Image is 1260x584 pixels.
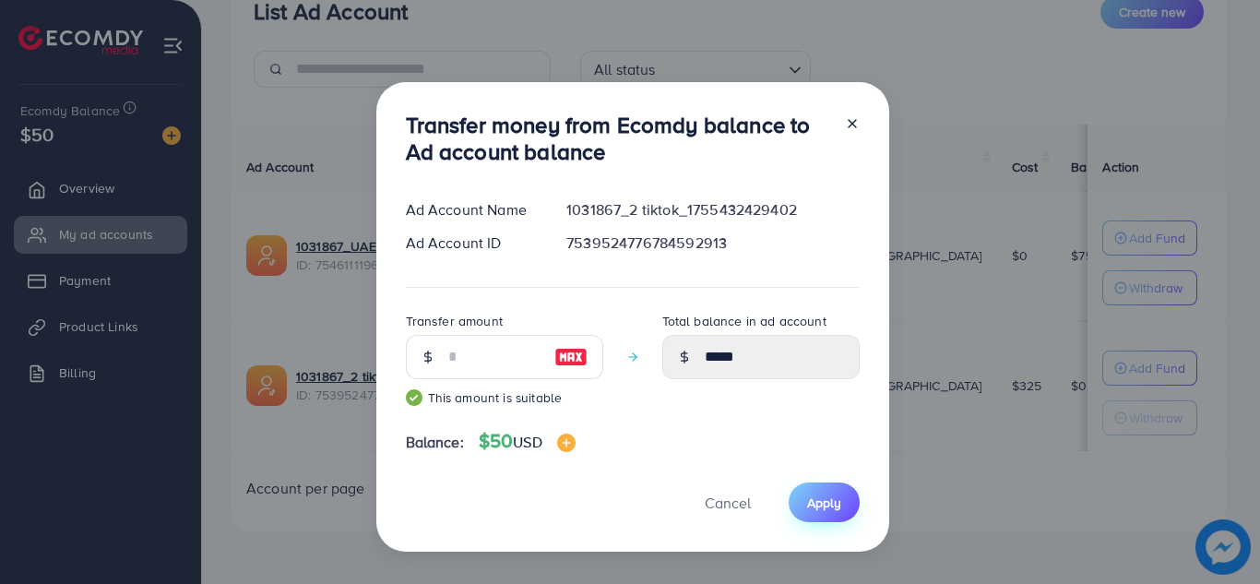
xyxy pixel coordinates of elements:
[406,388,603,407] small: This amount is suitable
[513,432,541,452] span: USD
[406,312,503,330] label: Transfer amount
[789,483,860,522] button: Apply
[807,494,841,512] span: Apply
[682,483,774,522] button: Cancel
[552,232,874,254] div: 7539524776784592913
[552,199,874,220] div: 1031867_2 tiktok_1755432429402
[662,312,826,330] label: Total balance in ad account
[705,493,751,513] span: Cancel
[391,199,553,220] div: Ad Account Name
[406,432,464,453] span: Balance:
[406,389,422,406] img: guide
[479,430,576,453] h4: $50
[406,112,830,165] h3: Transfer money from Ecomdy balance to Ad account balance
[391,232,553,254] div: Ad Account ID
[557,434,576,452] img: image
[554,346,588,368] img: image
